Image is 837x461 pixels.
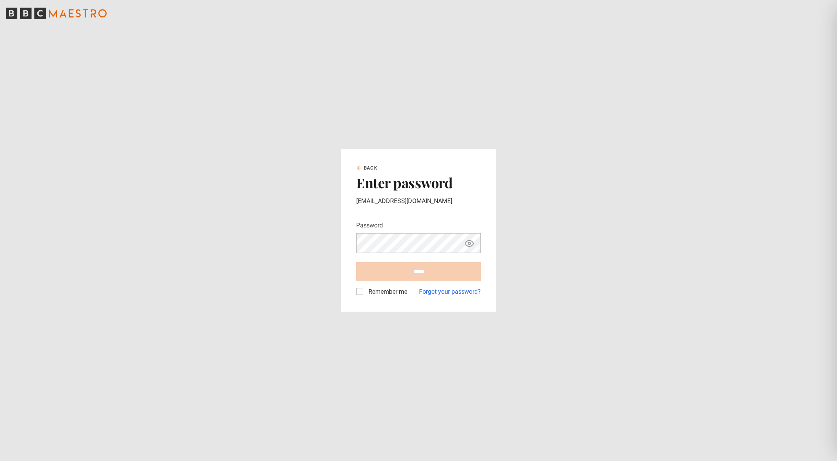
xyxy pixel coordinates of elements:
span: Back [364,165,378,171]
label: Remember me [365,287,407,296]
a: Forgot your password? [419,287,481,296]
p: [EMAIL_ADDRESS][DOMAIN_NAME] [356,197,481,206]
h2: Enter password [356,174,481,190]
label: Password [356,221,383,230]
a: Back [356,165,378,171]
svg: BBC Maestro [6,8,107,19]
button: Show password [463,237,476,250]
